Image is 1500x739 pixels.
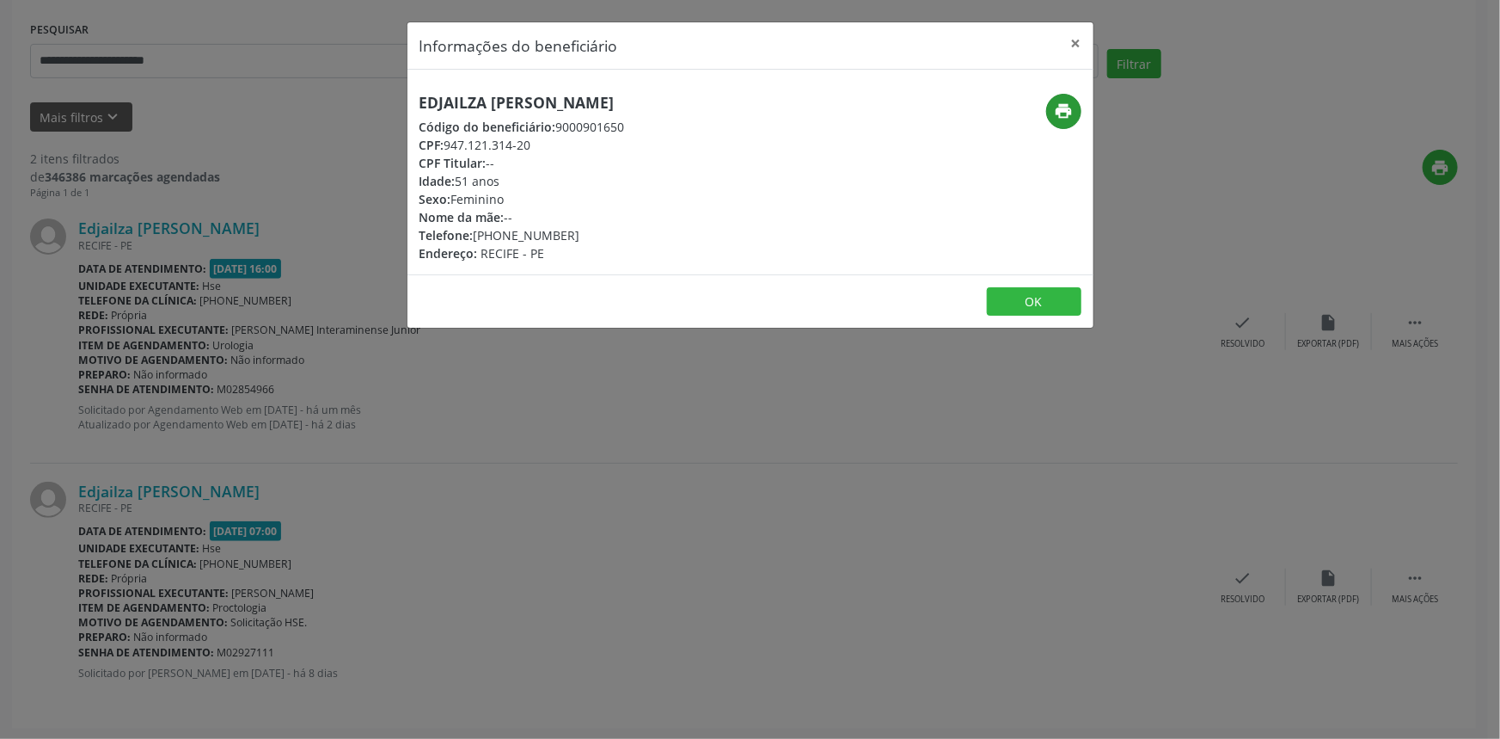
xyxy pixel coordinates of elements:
[419,173,456,189] span: Idade:
[419,172,625,190] div: 51 anos
[419,119,556,135] span: Código do beneficiário:
[481,245,545,262] span: RECIFE - PE
[419,190,625,208] div: Feminino
[419,154,625,172] div: --
[1046,94,1081,129] button: print
[419,155,487,171] span: CPF Titular:
[987,287,1081,317] button: OK
[419,245,478,262] span: Endereço:
[419,137,444,153] span: CPF:
[419,34,618,57] h5: Informações do beneficiário
[419,191,451,207] span: Sexo:
[1059,22,1093,65] button: Close
[419,227,474,243] span: Telefone:
[419,94,625,112] h5: Edjailza [PERSON_NAME]
[1054,102,1073,120] i: print
[419,226,625,244] div: [PHONE_NUMBER]
[419,208,625,226] div: --
[419,209,505,225] span: Nome da mãe:
[419,118,625,136] div: 9000901650
[419,136,625,154] div: 947.121.314-20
